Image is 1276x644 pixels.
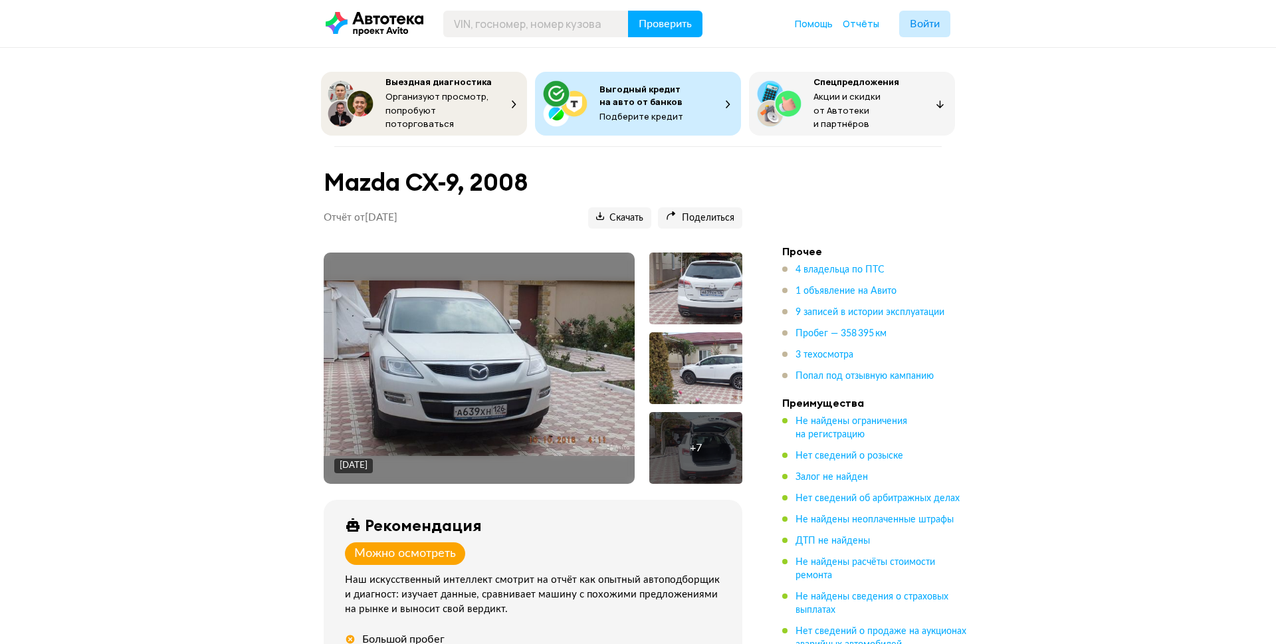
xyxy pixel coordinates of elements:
button: Войти [899,11,950,37]
span: Акции и скидки от Автотеки и партнёров [813,90,881,130]
button: Выездная диагностикаОрганизуют просмотр, попробуют поторговаться [321,72,527,136]
span: Пробег — 358 395 км [796,329,887,338]
div: Рекомендация [365,516,482,534]
span: Не найдены неоплаченные штрафы [796,515,954,524]
span: Не найдены расчёты стоимости ремонта [796,558,935,580]
div: Наш искусственный интеллект смотрит на отчёт как опытный автоподборщик и диагност: изучает данные... [345,573,726,617]
span: Войти [910,19,940,29]
span: Подберите кредит [599,110,683,122]
button: Поделиться [658,207,742,229]
span: Проверить [639,19,692,29]
span: Организуют просмотр, попробуют поторговаться [385,90,489,130]
span: Не найдены ограничения на регистрацию [796,417,907,439]
a: Отчёты [843,17,879,31]
span: Залог не найден [796,473,868,482]
span: Нет сведений о розыске [796,451,903,461]
span: Нет сведений об арбитражных делах [796,494,960,503]
span: 9 записей в истории эксплуатации [796,308,944,317]
p: Отчёт от [DATE] [324,211,397,225]
img: Main car [324,280,635,456]
button: Скачать [588,207,651,229]
span: ДТП не найдены [796,536,870,546]
span: Выездная диагностика [385,76,492,88]
h1: Mazda CX-9, 2008 [324,168,742,197]
span: Выгодный кредит на авто от банков [599,83,683,108]
div: [DATE] [340,460,368,472]
span: Помощь [795,17,833,30]
div: + 7 [690,441,702,455]
div: Можно осмотреть [354,546,456,561]
button: Проверить [628,11,702,37]
input: VIN, госномер, номер кузова [443,11,629,37]
span: 3 техосмотра [796,350,853,360]
a: Помощь [795,17,833,31]
span: Скачать [596,212,643,225]
span: Спецпредложения [813,76,899,88]
button: СпецпредложенияАкции и скидки от Автотеки и партнёров [749,72,955,136]
span: Не найдены сведения о страховых выплатах [796,592,948,615]
button: Выгодный кредит на авто от банковПодберите кредит [535,72,741,136]
span: 4 владельца по ПТС [796,265,885,274]
span: Отчёты [843,17,879,30]
span: Поделиться [666,212,734,225]
h4: Преимущества [782,396,968,409]
h4: Прочее [782,245,968,258]
span: 1 объявление на Авито [796,286,897,296]
span: Попал под отзывную кампанию [796,372,934,381]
